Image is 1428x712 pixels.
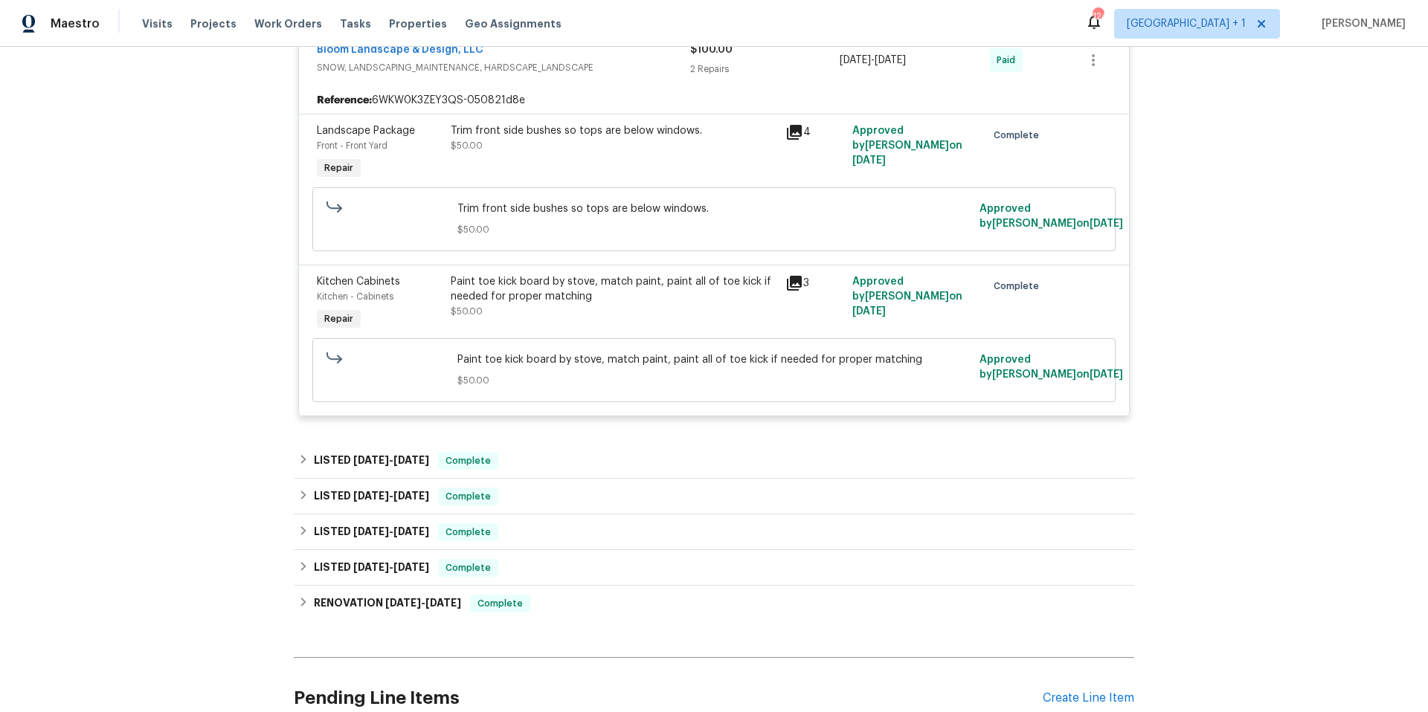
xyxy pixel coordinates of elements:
[317,45,483,55] a: Bloom Landscape & Design, LLC
[254,16,322,31] span: Work Orders
[852,306,886,317] span: [DATE]
[1093,9,1103,24] div: 124
[314,559,429,577] h6: LISTED
[840,53,906,68] span: -
[314,488,429,505] h6: LISTED
[465,16,562,31] span: Geo Assignments
[852,126,962,166] span: Approved by [PERSON_NAME] on
[317,126,415,136] span: Landscape Package
[142,16,173,31] span: Visits
[314,452,429,470] h6: LISTED
[389,16,447,31] span: Properties
[299,87,1129,114] div: 6WKW0K3ZEY3QS-050821d8e
[852,276,962,317] span: Approved by [PERSON_NAME] on
[314,595,461,612] h6: RENOVATION
[385,598,421,608] span: [DATE]
[294,514,1134,550] div: LISTED [DATE]-[DATE]Complete
[385,598,461,608] span: -
[840,55,871,65] span: [DATE]
[1127,16,1246,31] span: [GEOGRAPHIC_DATA] + 1
[785,123,843,141] div: 4
[980,204,1123,229] span: Approved by [PERSON_NAME] on
[1090,369,1123,380] span: [DATE]
[317,93,372,108] b: Reference:
[1043,691,1134,705] div: Create Line Item
[353,491,429,501] span: -
[353,526,389,537] span: [DATE]
[457,222,971,237] span: $50.00
[440,525,497,540] span: Complete
[294,443,1134,479] div: LISTED [DATE]-[DATE]Complete
[451,274,776,304] div: Paint toe kick board by stove, match paint, paint all of toe kick if needed for proper matching
[353,562,429,572] span: -
[457,352,971,367] span: Paint toe kick board by stove, match paint, paint all of toe kick if needed for proper matching
[393,455,429,465] span: [DATE]
[994,128,1045,143] span: Complete
[451,123,776,138] div: Trim front side bushes so tops are below windows.
[317,141,387,150] span: Front - Front Yard
[980,355,1123,380] span: Approved by [PERSON_NAME] on
[1316,16,1406,31] span: [PERSON_NAME]
[852,155,886,166] span: [DATE]
[317,292,393,301] span: Kitchen - Cabinets
[425,598,461,608] span: [DATE]
[393,491,429,501] span: [DATE]
[1090,219,1123,229] span: [DATE]
[353,455,429,465] span: -
[457,201,971,216] span: Trim front side bushes so tops are below windows.
[451,141,483,150] span: $50.00
[451,307,483,316] span: $50.00
[472,596,529,611] span: Complete
[393,562,429,572] span: [DATE]
[353,562,389,572] span: [DATE]
[440,489,497,504] span: Complete
[51,16,100,31] span: Maestro
[294,586,1134,621] div: RENOVATION [DATE]-[DATE]Complete
[875,55,906,65] span: [DATE]
[997,53,1021,68] span: Paid
[318,311,359,326] span: Repair
[440,560,497,575] span: Complete
[190,16,237,31] span: Projects
[294,550,1134,586] div: LISTED [DATE]-[DATE]Complete
[317,276,400,287] span: Kitchen Cabinets
[393,526,429,537] span: [DATE]
[353,526,429,537] span: -
[318,161,359,175] span: Repair
[353,491,389,501] span: [DATE]
[294,479,1134,514] div: LISTED [DATE]-[DATE]Complete
[690,45,733,55] span: $100.00
[785,274,843,292] div: 3
[317,60,690,75] span: SNOW, LANDSCAPING_MAINTENANCE, HARDSCAPE_LANDSCAPE
[353,455,389,465] span: [DATE]
[690,62,840,77] div: 2 Repairs
[340,19,371,29] span: Tasks
[457,373,971,388] span: $50.00
[440,453,497,468] span: Complete
[994,279,1045,294] span: Complete
[314,523,429,541] h6: LISTED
